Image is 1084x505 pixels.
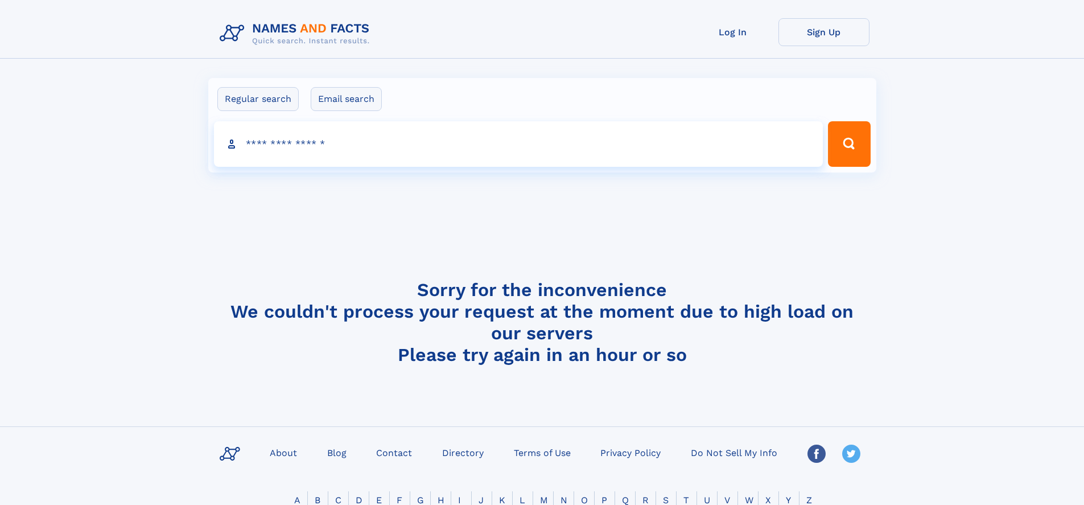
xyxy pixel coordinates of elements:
label: Regular search [217,87,299,111]
a: About [265,444,302,461]
a: Directory [438,444,488,461]
a: Terms of Use [509,444,575,461]
a: Sign Up [778,18,869,46]
img: Facebook [807,445,826,463]
button: Search Button [828,121,870,167]
h4: Sorry for the inconvenience We couldn't process your request at the moment due to high load on ou... [215,279,869,366]
a: Contact [372,444,417,461]
label: Email search [311,87,382,111]
a: Blog [323,444,351,461]
input: search input [214,121,823,167]
a: Do Not Sell My Info [686,444,782,461]
a: Privacy Policy [596,444,665,461]
img: Twitter [842,445,860,463]
a: Log In [687,18,778,46]
img: Logo Names and Facts [215,18,379,49]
